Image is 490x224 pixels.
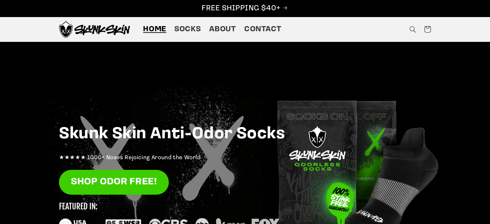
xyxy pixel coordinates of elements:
p: FREE SHIPPING $40+ [7,4,483,14]
summary: Search [405,22,420,37]
img: Skunk Skin Anti-Odor Socks. [59,21,130,38]
a: Socks [170,20,205,38]
p: ★★★★★ 1000+ Noses Rejoicing Around the World [59,153,431,163]
span: Socks [174,24,201,34]
a: About [205,20,240,38]
span: Contact [244,24,281,34]
a: Home [139,20,170,38]
span: Home [143,24,166,34]
a: SHOP ODOR FREE! [59,170,169,195]
span: About [209,24,236,34]
strong: Skunk Skin Anti-Odor Socks [59,126,285,142]
a: Contact [240,20,285,38]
